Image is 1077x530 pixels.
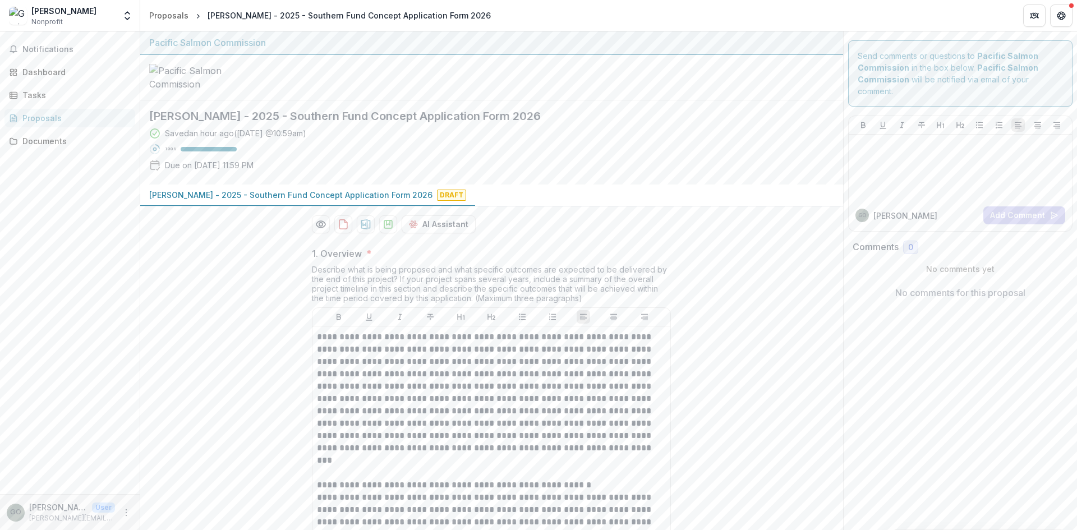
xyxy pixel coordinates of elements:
[312,215,330,233] button: Preview c943eabd-71b1-42b9-96bc-f4fcb488ed5a-0.pdf
[334,215,352,233] button: download-proposal
[149,189,432,201] p: [PERSON_NAME] - 2025 - Southern Fund Concept Application Form 2026
[873,210,937,222] p: [PERSON_NAME]
[393,310,407,324] button: Italicize
[145,7,495,24] nav: breadcrumb
[857,118,870,132] button: Bold
[577,310,590,324] button: Align Left
[119,506,133,519] button: More
[895,118,909,132] button: Italicize
[357,215,375,233] button: download-proposal
[31,17,63,27] span: Nonprofit
[4,86,135,104] a: Tasks
[9,7,27,25] img: Greig Oldford
[149,36,834,49] div: Pacific Salmon Commission
[29,513,115,523] p: [PERSON_NAME][EMAIL_ADDRESS][PERSON_NAME][DOMAIN_NAME]
[954,118,967,132] button: Heading 2
[149,10,188,21] div: Proposals
[895,286,1025,299] p: No comments for this proposal
[638,310,651,324] button: Align Right
[934,118,947,132] button: Heading 1
[379,215,397,233] button: download-proposal
[165,159,254,171] p: Due on [DATE] 11:59 PM
[22,89,126,101] div: Tasks
[4,109,135,127] a: Proposals
[454,310,468,324] button: Heading 1
[1023,4,1046,27] button: Partners
[332,310,346,324] button: Bold
[915,118,928,132] button: Strike
[4,63,135,81] a: Dashboard
[165,127,306,139] div: Saved an hour ago ( [DATE] @ 10:59am )
[119,4,135,27] button: Open entity switcher
[876,118,890,132] button: Underline
[165,145,176,153] p: 100 %
[1050,118,1064,132] button: Align Right
[10,509,21,516] div: Greig Oldford
[424,310,437,324] button: Strike
[1050,4,1073,27] button: Get Help
[92,503,115,513] p: User
[22,66,126,78] div: Dashboard
[4,40,135,58] button: Notifications
[437,190,466,201] span: Draft
[362,310,376,324] button: Underline
[22,135,126,147] div: Documents
[853,263,1069,275] p: No comments yet
[973,118,986,132] button: Bullet List
[848,40,1073,107] div: Send comments or questions to in the box below. will be notified via email of your comment.
[145,7,193,24] a: Proposals
[908,243,913,252] span: 0
[312,265,671,307] div: Describe what is being proposed and what specific outcomes are expected to be delivered by the en...
[402,215,476,233] button: AI Assistant
[516,310,529,324] button: Bullet List
[983,206,1065,224] button: Add Comment
[22,112,126,124] div: Proposals
[31,5,96,17] div: [PERSON_NAME]
[607,310,620,324] button: Align Center
[853,242,899,252] h2: Comments
[4,132,135,150] a: Documents
[149,109,816,123] h2: [PERSON_NAME] - 2025 - Southern Fund Concept Application Form 2026
[485,310,498,324] button: Heading 2
[858,213,866,218] div: Greig Oldford
[1031,118,1044,132] button: Align Center
[149,64,261,91] img: Pacific Salmon Commission
[992,118,1006,132] button: Ordered List
[208,10,491,21] div: [PERSON_NAME] - 2025 - Southern Fund Concept Application Form 2026
[29,501,88,513] p: [PERSON_NAME]
[22,45,131,54] span: Notifications
[1011,118,1025,132] button: Align Left
[546,310,559,324] button: Ordered List
[312,247,362,260] p: 1. Overview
